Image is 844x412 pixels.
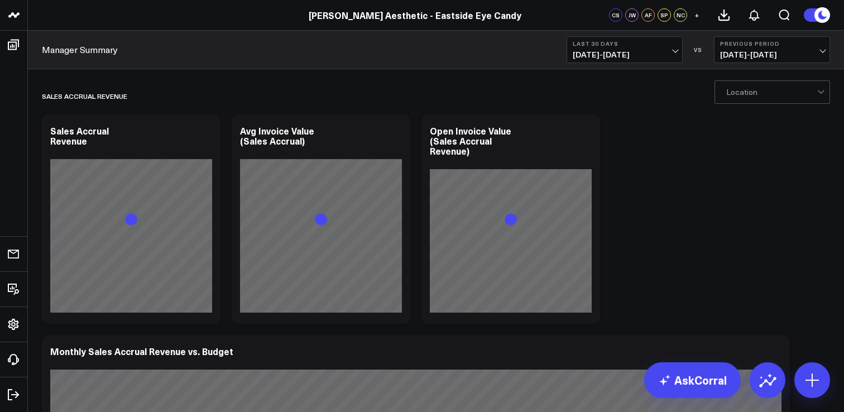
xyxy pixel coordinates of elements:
div: SP [658,8,671,22]
span: [DATE] - [DATE] [573,50,677,59]
div: NC [674,8,687,22]
b: Previous Period [720,40,824,47]
a: [PERSON_NAME] Aesthetic - Eastside Eye Candy [309,9,521,21]
div: Sales Accrual Revenue [42,83,127,109]
a: AskCorral [644,362,741,398]
div: Avg Invoice Value (Sales Accrual) [240,124,314,147]
b: Last 30 Days [573,40,677,47]
button: + [690,8,703,22]
button: Last 30 Days[DATE]-[DATE] [567,36,683,63]
div: AF [641,8,655,22]
span: [DATE] - [DATE] [720,50,824,59]
div: JW [625,8,639,22]
button: Previous Period[DATE]-[DATE] [714,36,830,63]
div: VS [688,46,708,53]
div: Open Invoice Value (Sales Accrual Revenue) [430,124,511,157]
a: Manager Summary [42,44,118,56]
div: Monthly Sales Accrual Revenue vs. Budget [50,345,233,357]
div: Sales Accrual Revenue [50,124,109,147]
div: CS [609,8,622,22]
span: + [694,11,699,19]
